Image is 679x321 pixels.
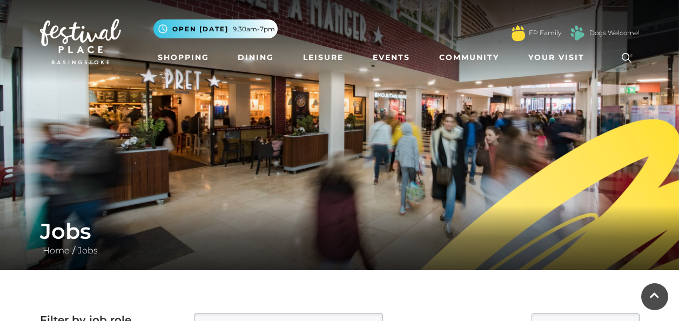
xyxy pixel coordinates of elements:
[368,48,414,68] a: Events
[299,48,348,68] a: Leisure
[589,28,640,38] a: Dogs Welcome!
[233,24,275,34] span: 9.30am-7pm
[40,245,72,256] a: Home
[528,52,584,63] span: Your Visit
[40,19,121,64] img: Festival Place Logo
[153,48,213,68] a: Shopping
[435,48,503,68] a: Community
[40,218,640,244] h1: Jobs
[233,48,278,68] a: Dining
[32,218,648,257] div: /
[172,24,228,34] span: Open [DATE]
[524,48,594,68] a: Your Visit
[75,245,100,256] a: Jobs
[153,19,278,38] button: Open [DATE] 9.30am-7pm
[529,28,561,38] a: FP Family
